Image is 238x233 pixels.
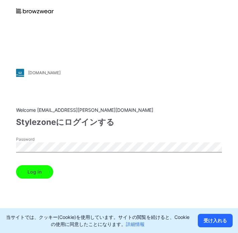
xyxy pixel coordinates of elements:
div: Welcome [EMAIL_ADDRESS][PERSON_NAME][DOMAIN_NAME] [16,106,222,113]
label: Password [16,136,63,142]
a: 詳細情報 [126,221,145,227]
div: Stylezoneにログインする [16,116,222,128]
img: stylezone-logo.562084cfcfab977791bfbf7441f1a819.svg [16,69,24,77]
p: 当サイトでは、クッキー(Cookie)を使用しています。サイトの閲覧を続けると、Cookieの使用に同意したことになります。 [5,214,190,228]
a: [DOMAIN_NAME] [16,69,222,77]
img: browzwear-logo.e42bd6dac1945053ebaf764b6aa21510.svg [16,8,54,14]
button: Log in [16,165,53,179]
button: 受け入れる [198,214,233,227]
div: [DOMAIN_NAME] [28,70,61,75]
